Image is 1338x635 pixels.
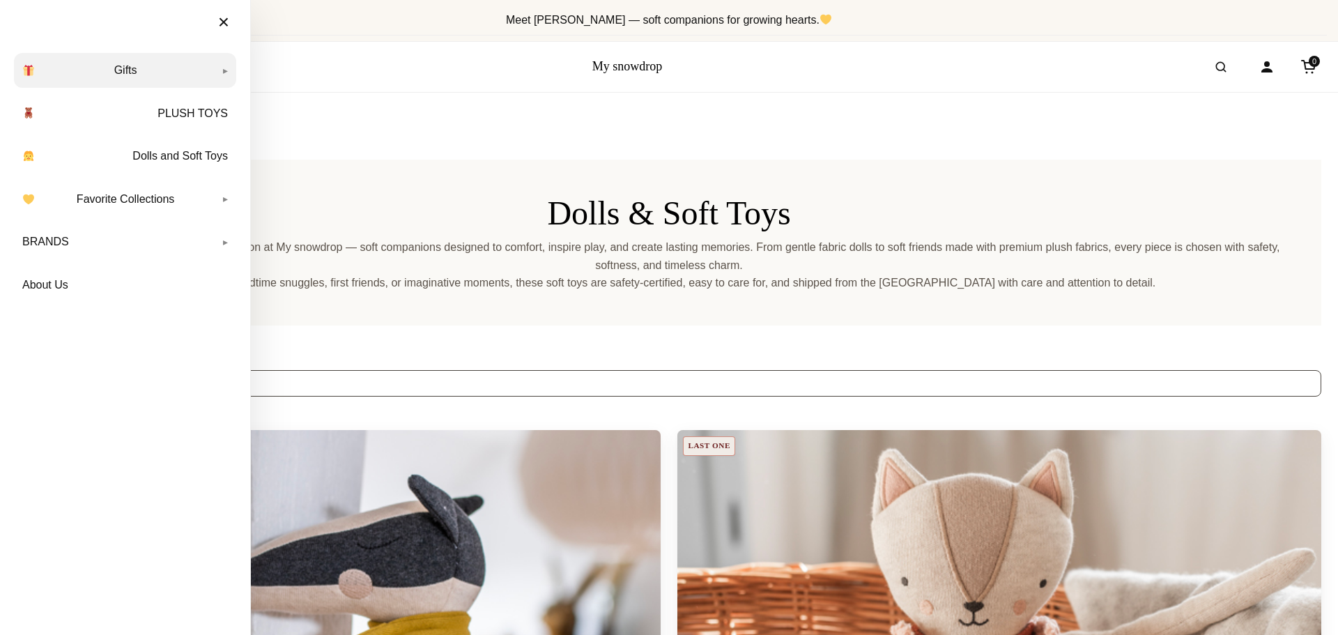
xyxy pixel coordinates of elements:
a: BRANDS [14,224,236,259]
a: Account [1252,52,1282,82]
a: Cart [1293,52,1324,82]
a: PLUSH TOYS [14,96,236,131]
img: 🧸 [23,107,34,118]
a: My snowdrop [592,59,663,73]
a: About Us [14,268,236,303]
img: 💛 [23,194,34,205]
select: Shop order [17,370,1321,397]
span: 0 [1309,56,1320,67]
p: Perfect for bedtime snuggles, first friends, or imaginative moments, these soft toys are safety-c... [50,274,1288,292]
button: Open search [1201,47,1240,86]
button: Close menu [204,7,243,38]
img: 🎁 [23,65,34,76]
a: Favorite Collections [14,182,236,217]
img: 👧 [23,151,34,162]
a: Dolls and Soft Toys [14,139,236,174]
img: 💛 [820,14,831,25]
a: Gifts [14,53,236,88]
span: Meet [PERSON_NAME] — soft companions for growing hearts. [506,14,832,26]
h1: Dolls & Soft Toys [50,193,1288,234]
p: Delight in our Dolls & Soft Toys collection at My snowdrop — soft companions designed to comfort,... [50,238,1288,274]
div: Announcement [11,6,1327,36]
